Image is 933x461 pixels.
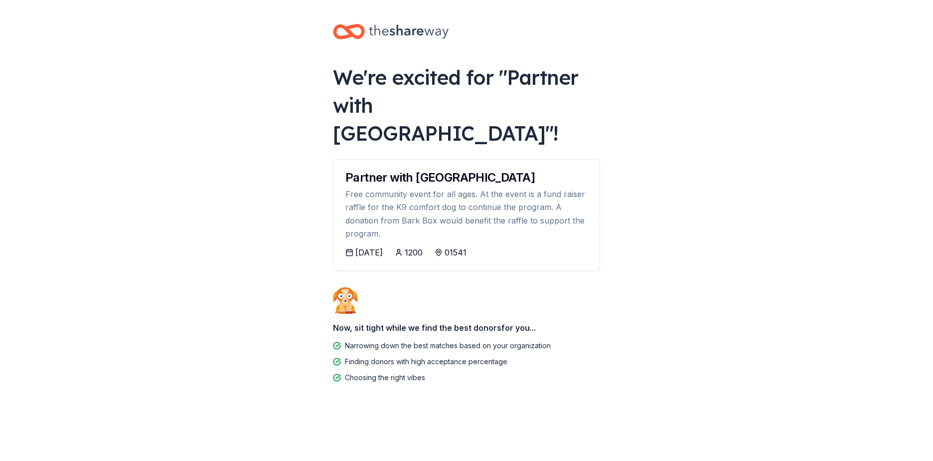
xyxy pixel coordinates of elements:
[345,372,425,384] div: Choosing the right vibes
[333,318,600,338] div: Now, sit tight while we find the best donors for you...
[333,287,358,314] img: Dog waiting patiently
[345,356,507,368] div: Finding donors with high acceptance percentage
[445,246,466,258] div: 01541
[355,246,383,258] div: [DATE]
[333,63,600,147] div: We're excited for " Partner with [GEOGRAPHIC_DATA] "!
[345,188,588,240] div: Free community event for all ages. At the event is a fund raiser raffle for the K9 comfort dog to...
[345,340,551,352] div: Narrowing down the best matches based on your organization
[345,172,588,184] div: Partner with [GEOGRAPHIC_DATA]
[405,246,423,258] div: 1200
